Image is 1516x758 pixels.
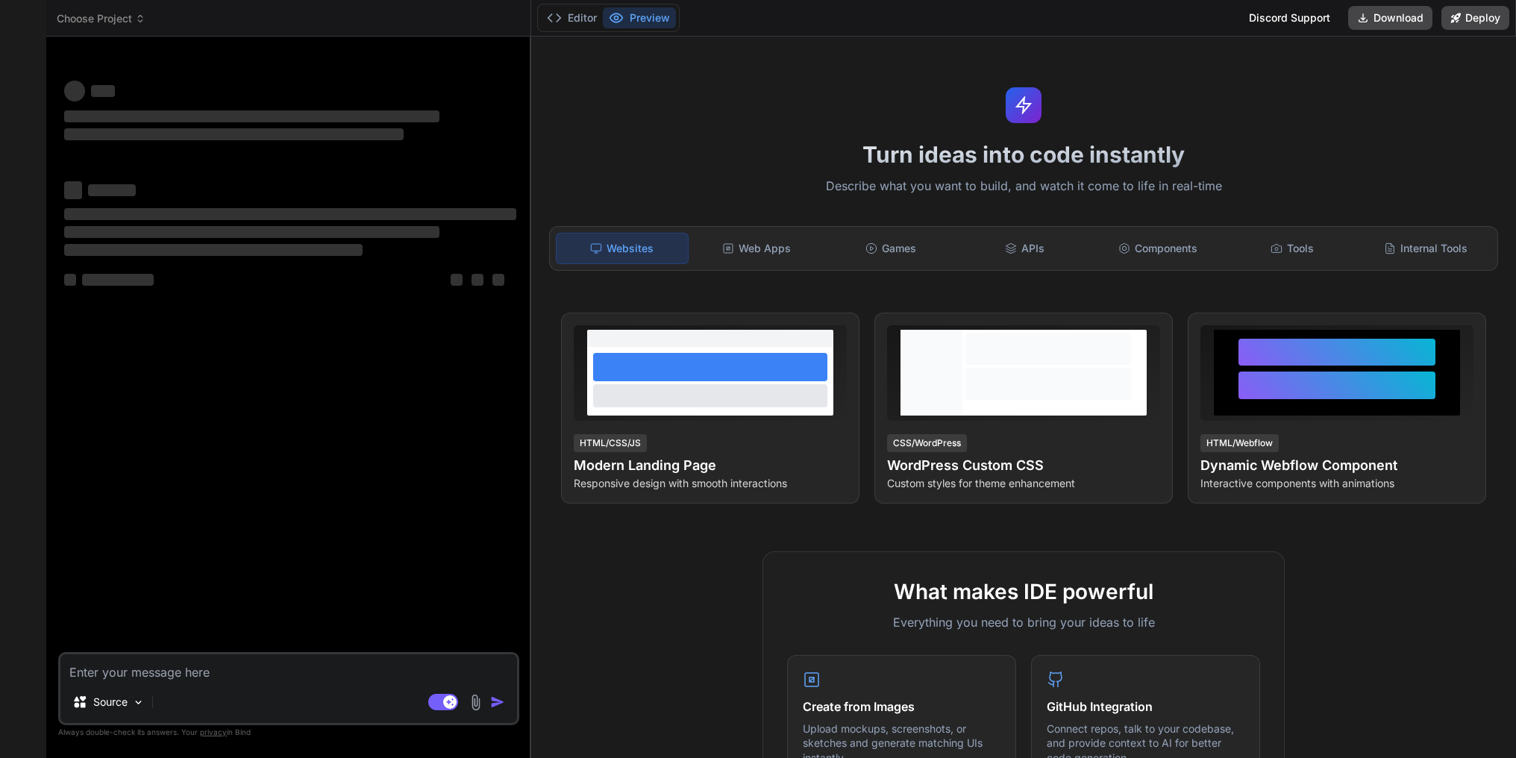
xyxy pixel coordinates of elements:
[132,696,145,709] img: Pick Models
[93,695,128,710] p: Source
[64,110,439,122] span: ‌
[472,274,483,286] span: ‌
[574,434,647,452] div: HTML/CSS/JS
[540,177,1507,196] p: Describe what you want to build, and watch it come to life in real-time
[787,576,1260,607] h2: What makes IDE powerful
[540,141,1507,168] h1: Turn ideas into code instantly
[1200,476,1473,491] p: Interactive components with animations
[574,455,847,476] h4: Modern Landing Page
[91,85,115,97] span: ‌
[1200,455,1473,476] h4: Dynamic Webflow Component
[887,434,967,452] div: CSS/WordPress
[803,698,1000,715] h4: Create from Images
[88,184,136,196] span: ‌
[57,11,145,26] span: Choose Project
[451,274,463,286] span: ‌
[1348,6,1432,30] button: Download
[64,226,439,238] span: ‌
[64,128,404,140] span: ‌
[64,244,363,256] span: ‌
[1441,6,1509,30] button: Deploy
[959,233,1089,264] div: APIs
[692,233,822,264] div: Web Apps
[1047,698,1244,715] h4: GitHub Integration
[603,7,676,28] button: Preview
[64,274,76,286] span: ‌
[64,181,82,199] span: ‌
[887,476,1160,491] p: Custom styles for theme enhancement
[490,695,505,710] img: icon
[556,233,688,264] div: Websites
[825,233,956,264] div: Games
[574,476,847,491] p: Responsive design with smooth interactions
[887,455,1160,476] h4: WordPress Custom CSS
[1240,6,1339,30] div: Discord Support
[82,274,154,286] span: ‌
[200,727,227,736] span: privacy
[541,7,603,28] button: Editor
[1227,233,1357,264] div: Tools
[64,208,516,220] span: ‌
[787,613,1260,631] p: Everything you need to bring your ideas to life
[467,694,484,711] img: attachment
[492,274,504,286] span: ‌
[1093,233,1224,264] div: Components
[1361,233,1491,264] div: Internal Tools
[58,725,519,739] p: Always double-check its answers. Your in Bind
[1200,434,1279,452] div: HTML/Webflow
[64,81,85,101] span: ‌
